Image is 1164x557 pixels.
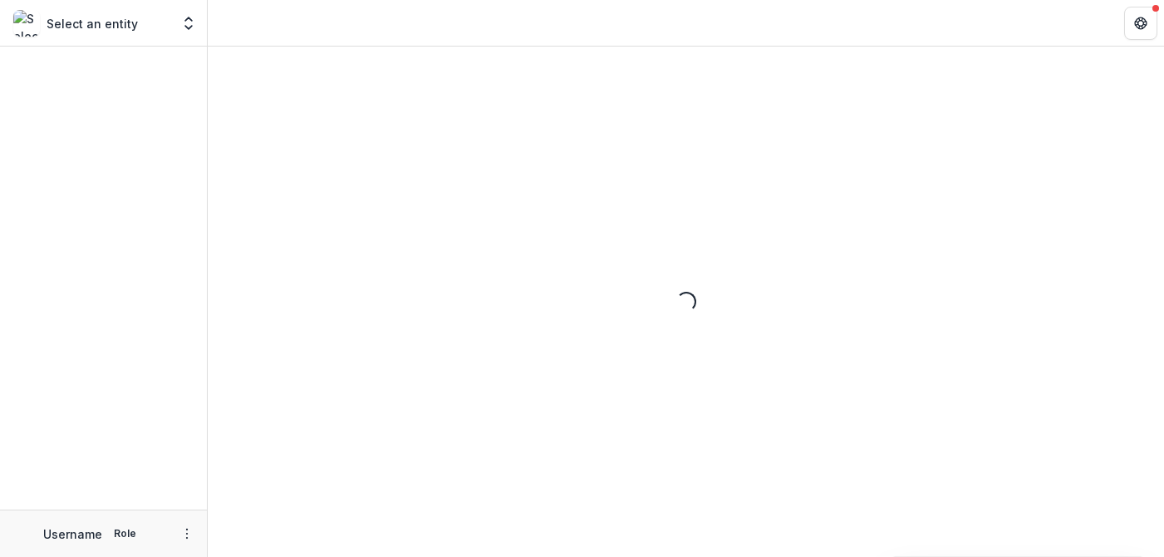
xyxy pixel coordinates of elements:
[109,526,141,541] p: Role
[177,524,197,544] button: More
[13,10,40,37] img: Select an entity
[177,7,200,40] button: Open entity switcher
[1124,7,1157,40] button: Get Help
[43,525,102,543] p: Username
[47,15,138,32] p: Select an entity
